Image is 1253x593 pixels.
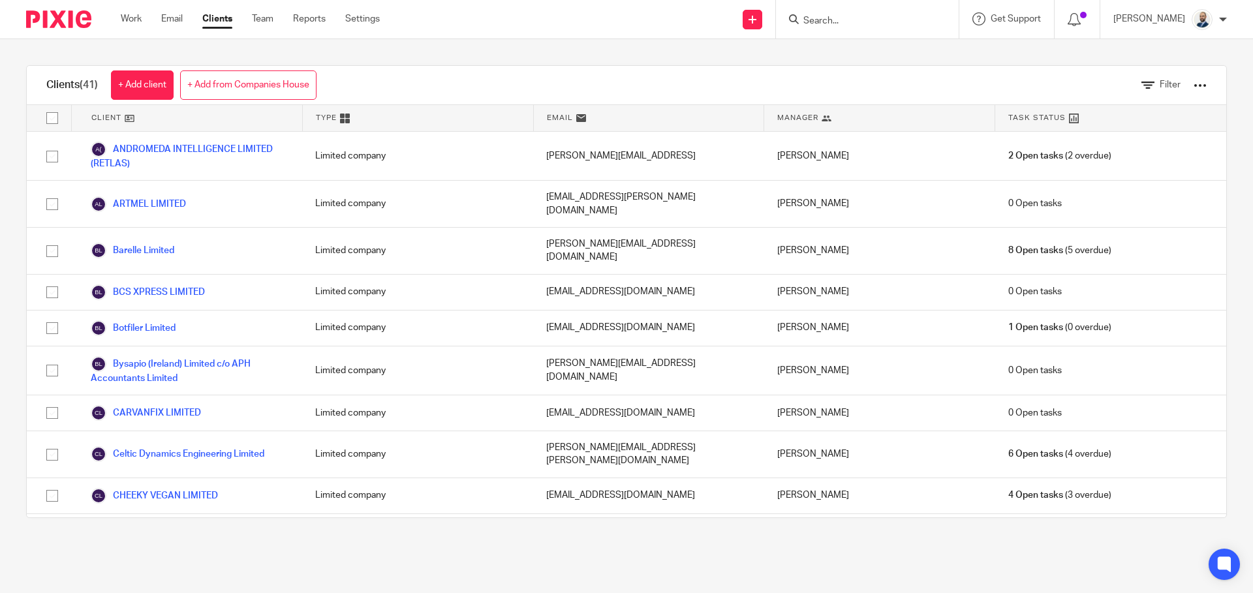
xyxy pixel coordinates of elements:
div: [PERSON_NAME] [764,346,995,395]
span: (4 overdue) [1008,448,1111,461]
span: 0 Open tasks [1008,364,1062,377]
div: [PERSON_NAME][EMAIL_ADDRESS] [533,132,764,180]
span: (0 overdue) [1008,321,1111,334]
span: (2 overdue) [1008,149,1111,162]
span: 8 Open tasks [1008,244,1063,257]
span: 2 Open tasks [1008,149,1063,162]
span: 0 Open tasks [1008,285,1062,298]
img: svg%3E [91,488,106,504]
a: Botfiler Limited [91,320,176,336]
div: Limited company [302,132,533,180]
div: [PERSON_NAME][EMAIL_ADDRESS][PERSON_NAME][DOMAIN_NAME] [533,431,764,478]
div: [EMAIL_ADDRESS][DOMAIN_NAME] [533,311,764,346]
img: svg%3E [91,142,106,157]
img: Pixie [26,10,91,28]
div: Limited company [302,346,533,395]
div: [PERSON_NAME] [764,395,995,431]
span: 0 Open tasks [1008,197,1062,210]
div: Limited company [302,311,533,346]
div: [EMAIL_ADDRESS][PERSON_NAME][DOMAIN_NAME] [533,181,764,227]
a: Clients [202,12,232,25]
span: Email [547,112,573,123]
a: CHEEKY VEGAN LIMITED [91,488,218,504]
div: Limited company [302,478,533,513]
div: [PERSON_NAME][EMAIL_ADDRESS][PERSON_NAME][DOMAIN_NAME] [533,514,764,560]
div: Limited company [302,395,533,431]
img: svg%3E [91,284,106,300]
div: [PERSON_NAME] [764,514,995,560]
span: Manager [777,112,818,123]
span: Task Status [1008,112,1066,123]
div: Sole Trader / Self-Assessed [302,514,533,560]
div: [PERSON_NAME] [764,478,995,513]
div: Limited company [302,275,533,310]
img: svg%3E [91,243,106,258]
div: [PERSON_NAME][EMAIL_ADDRESS][DOMAIN_NAME] [533,228,764,274]
img: svg%3E [91,196,106,212]
h1: Clients [46,78,98,92]
a: Team [252,12,273,25]
a: ANDROMEDA INTELLIGENCE LIMITED (RETLAS) [91,142,289,170]
span: Client [91,112,121,123]
div: [PERSON_NAME] [764,431,995,478]
img: svg%3E [91,356,106,372]
span: Filter [1160,80,1181,89]
div: [EMAIL_ADDRESS][DOMAIN_NAME] [533,478,764,513]
a: Settings [345,12,380,25]
span: 6 Open tasks [1008,448,1063,461]
a: Reports [293,12,326,25]
a: ARTMEL LIMITED [91,196,186,212]
span: (5 overdue) [1008,244,1111,257]
img: svg%3E [91,405,106,421]
div: [PERSON_NAME] [764,181,995,227]
span: (3 overdue) [1008,489,1111,502]
div: [PERSON_NAME] [764,132,995,180]
a: BCS XPRESS LIMITED [91,284,205,300]
a: + Add from Companies House [180,70,317,100]
div: Limited company [302,228,533,274]
div: [PERSON_NAME][EMAIL_ADDRESS][DOMAIN_NAME] [533,346,764,395]
a: Celtic Dynamics Engineering Limited [91,446,264,462]
span: (41) [80,80,98,90]
input: Select all [40,106,65,130]
div: [PERSON_NAME] [764,228,995,274]
img: svg%3E [91,320,106,336]
a: Work [121,12,142,25]
p: [PERSON_NAME] [1113,12,1185,25]
span: Type [316,112,337,123]
span: 4 Open tasks [1008,489,1063,502]
div: [PERSON_NAME] [764,311,995,346]
div: Limited company [302,181,533,227]
span: 1 Open tasks [1008,321,1063,334]
img: Mark%20LI%20profiler.png [1192,9,1213,30]
a: Bysapio (Ireland) Limited c/o APH Accountants Limited [91,356,289,385]
input: Search [802,16,920,27]
a: Barelle Limited [91,243,174,258]
div: [PERSON_NAME] [764,275,995,310]
span: 0 Open tasks [1008,406,1062,419]
a: CARVANFIX LIMITED [91,405,201,421]
span: Get Support [991,14,1041,23]
a: Email [161,12,183,25]
div: Limited company [302,431,533,478]
div: [EMAIL_ADDRESS][DOMAIN_NAME] [533,395,764,431]
img: svg%3E [91,446,106,462]
a: + Add client [111,70,174,100]
div: [EMAIL_ADDRESS][DOMAIN_NAME] [533,275,764,310]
